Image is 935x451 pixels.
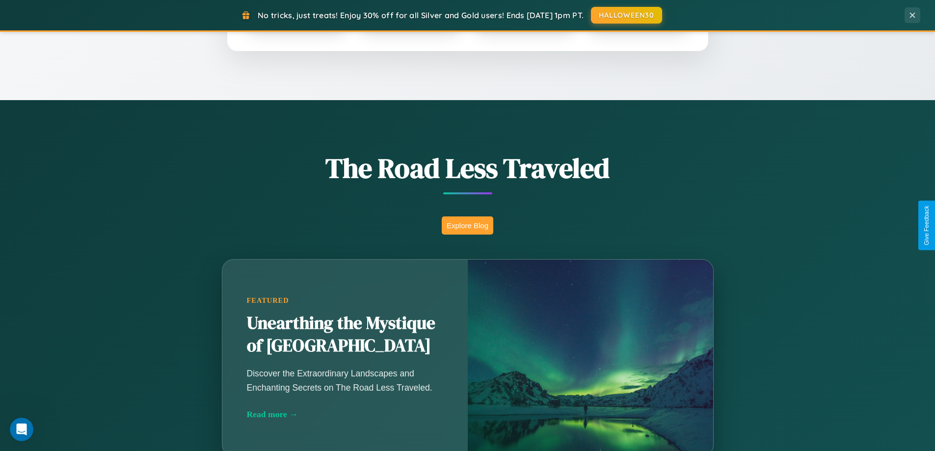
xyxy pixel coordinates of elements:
div: Give Feedback [923,206,930,245]
span: No tricks, just treats! Enjoy 30% off for all Silver and Gold users! Ends [DATE] 1pm PT. [258,10,584,20]
iframe: Intercom live chat [10,418,33,441]
div: Read more → [247,409,443,420]
button: Explore Blog [442,216,493,235]
h2: Unearthing the Mystique of [GEOGRAPHIC_DATA] [247,312,443,357]
div: Featured [247,296,443,305]
h1: The Road Less Traveled [173,149,762,187]
p: Discover the Extraordinary Landscapes and Enchanting Secrets on The Road Less Traveled. [247,367,443,394]
button: HALLOWEEN30 [591,7,662,24]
